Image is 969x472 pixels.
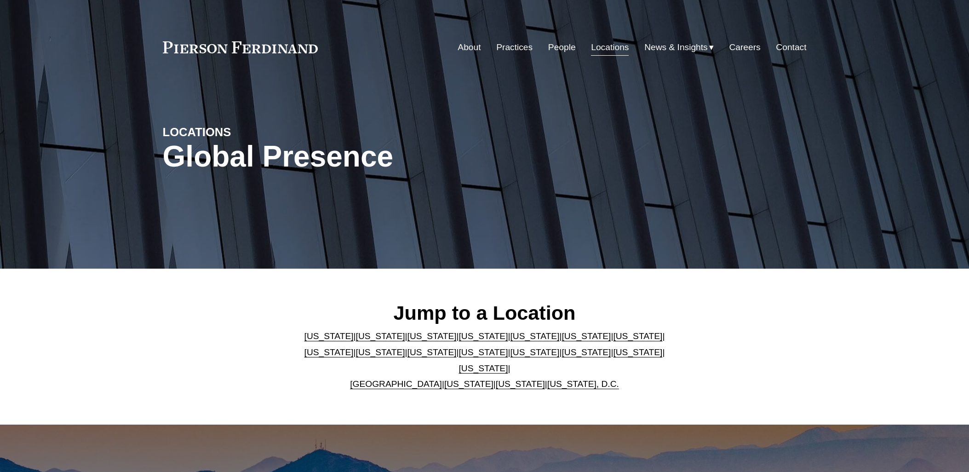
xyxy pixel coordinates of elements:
a: [US_STATE] [459,363,508,373]
a: [US_STATE] [510,347,559,357]
span: News & Insights [644,40,708,56]
a: [US_STATE] [356,347,405,357]
a: [US_STATE] [510,331,559,341]
a: [US_STATE] [562,347,611,357]
a: [US_STATE] [356,331,405,341]
a: [US_STATE] [459,331,508,341]
a: Locations [591,39,629,56]
a: Careers [729,39,760,56]
a: About [458,39,481,56]
h2: Jump to a Location [297,301,672,325]
a: [US_STATE], D.C. [547,379,619,389]
a: [US_STATE] [444,379,493,389]
a: [US_STATE] [496,379,545,389]
a: [US_STATE] [304,347,354,357]
a: [GEOGRAPHIC_DATA] [350,379,442,389]
a: Practices [496,39,533,56]
a: folder dropdown [644,39,714,56]
a: [US_STATE] [407,331,457,341]
h4: LOCATIONS [163,125,324,139]
a: Contact [776,39,806,56]
p: | | | | | | | | | | | | | | | | | | [297,328,672,392]
a: [US_STATE] [613,347,662,357]
a: [US_STATE] [407,347,457,357]
a: [US_STATE] [562,331,611,341]
a: [US_STATE] [613,331,662,341]
a: [US_STATE] [304,331,354,341]
a: People [548,39,576,56]
h1: Global Presence [163,140,592,173]
a: [US_STATE] [459,347,508,357]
